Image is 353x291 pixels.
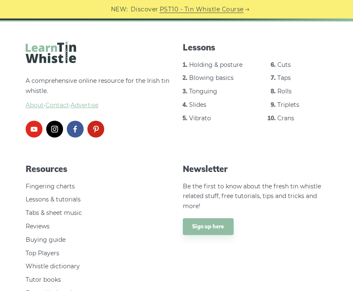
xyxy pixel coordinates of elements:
[189,74,234,82] a: Blowing basics
[45,101,69,109] span: Contact
[26,76,170,110] p: A comprehensive online resource for the Irish tin whistle.
[26,209,82,217] a: Tabs & sheet music
[277,61,291,69] a: Cuts
[131,5,158,14] span: Discover
[189,114,211,122] a: Vibrato
[26,121,42,138] a: youtube
[26,163,170,175] span: Resources
[45,101,98,109] a: Contact·Advertise
[183,218,234,235] a: Sign up here
[183,182,327,212] p: Be the first to know about the fresh tin whistle related stuff, free tutorials, tips and tricks a...
[111,5,128,14] span: NEW:
[189,101,206,108] a: Slides
[277,101,299,108] a: Triplets
[189,87,217,95] a: Tonguing
[277,74,291,82] a: Taps
[183,163,327,175] span: Newsletter
[87,121,104,138] a: pinterest
[26,236,66,243] a: Buying guide
[26,262,80,270] a: Whistle dictionary
[189,61,242,69] a: Holding & posture
[277,87,292,95] a: Rolls
[46,121,63,138] a: instagram
[26,249,59,257] a: Top Players
[26,196,81,203] a: Lessons & tutorials
[183,42,327,53] span: Lessons
[277,114,294,122] a: Crans
[160,5,244,14] a: PST10 - Tin Whistle Course
[26,222,50,230] a: Reviews
[26,101,170,111] span: ·
[26,276,61,283] a: Tutor books
[26,42,76,63] img: LearnTinWhistle.com
[67,121,84,138] a: facebook
[26,183,75,190] a: Fingering charts
[71,101,98,109] span: Advertise
[26,101,44,109] a: About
